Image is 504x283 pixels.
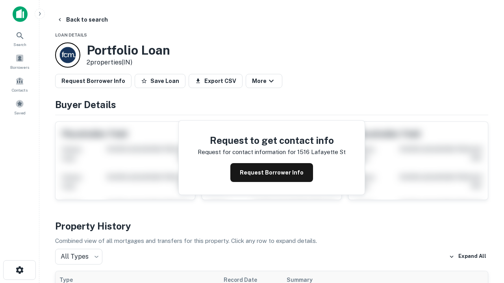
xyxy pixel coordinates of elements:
a: Saved [2,96,37,118]
h4: Buyer Details [55,97,488,112]
button: More [246,74,282,88]
div: All Types [55,249,102,265]
span: Saved [14,110,26,116]
button: Export CSV [189,74,243,88]
h4: Property History [55,219,488,233]
img: capitalize-icon.png [13,6,28,22]
span: Contacts [12,87,28,93]
span: Loan Details [55,33,87,37]
button: Request Borrower Info [55,74,132,88]
button: Request Borrower Info [230,163,313,182]
button: Back to search [54,13,111,27]
p: Request for contact information for [198,147,296,157]
span: Search [13,41,26,48]
h4: Request to get contact info [198,133,346,147]
button: Expand All [447,251,488,263]
a: Search [2,28,37,49]
a: Contacts [2,74,37,95]
h3: Portfolio Loan [87,43,170,58]
p: 1516 lafayette st [297,147,346,157]
span: Borrowers [10,64,29,70]
iframe: Chat Widget [465,220,504,258]
p: 2 properties (IN) [87,58,170,67]
p: Combined view of all mortgages and transfers for this property. Click any row to expand details. [55,236,488,246]
button: Save Loan [135,74,185,88]
a: Borrowers [2,51,37,72]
